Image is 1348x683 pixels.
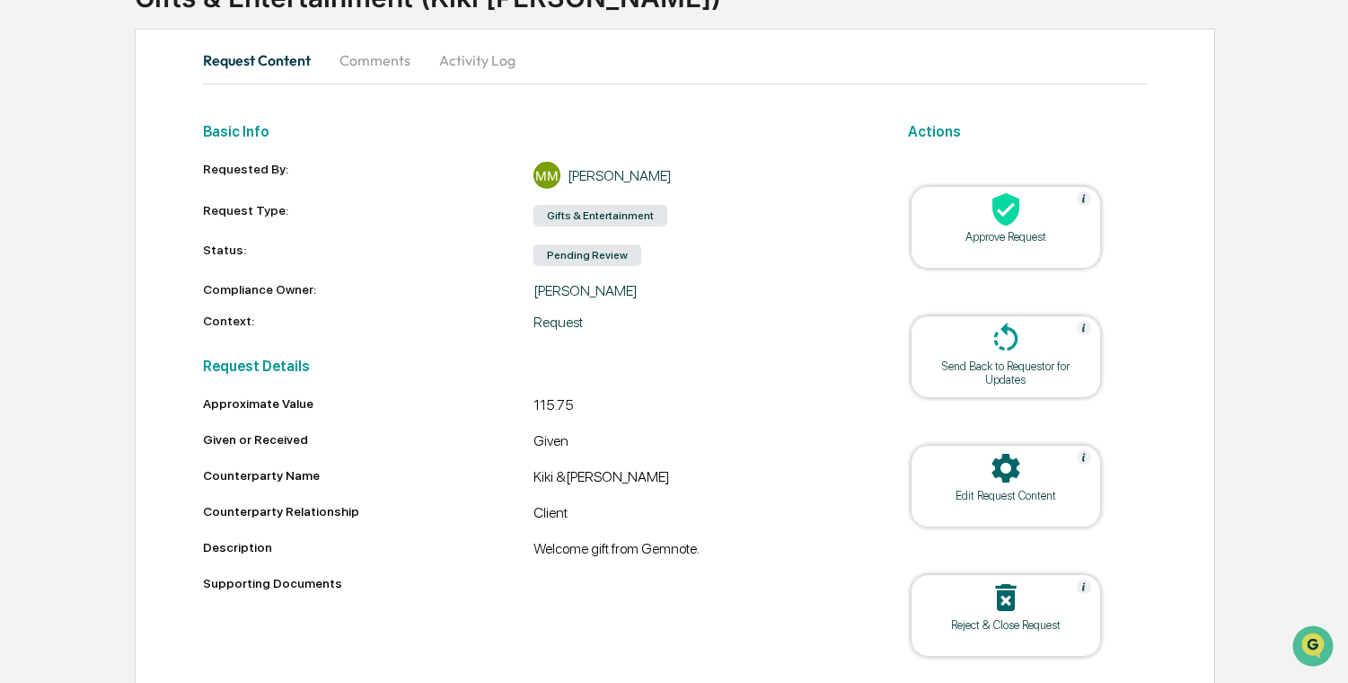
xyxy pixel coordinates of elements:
div: Counterparty Relationship [203,504,533,519]
div: Supporting Documents [203,576,865,590]
span: Pylon [179,397,217,411]
div: Welcome gift from Gemnote. [533,540,864,562]
div: We're available if you need us! [81,155,247,170]
div: secondary tabs example [203,39,1147,82]
div: Send Back to Requestor for Updates [925,359,1087,386]
img: Help [1077,450,1091,465]
div: Start new chat [81,137,295,155]
a: 🖐️Preclearance [11,312,123,344]
div: MM [533,162,560,189]
div: Requested By: [203,162,533,189]
img: 4531339965365_218c74b014194aa58b9b_72.jpg [38,137,70,170]
span: [PERSON_NAME] [56,244,145,259]
a: 🗄️Attestations [123,312,230,344]
div: Reject & Close Request [925,618,1087,632]
div: Client [533,504,864,526]
img: Help [1077,321,1091,335]
button: Start new chat [305,143,327,164]
div: Edit Request Content [925,489,1087,502]
div: Approve Request [925,230,1087,244]
div: Context: [203,314,533,331]
span: Attestations [148,319,223,337]
h2: Basic Info [203,123,865,140]
img: Gabrielle Rosser [18,227,47,256]
div: Past conversations [18,200,120,214]
p: How can we help? [18,38,327,67]
div: Counterparty Name [203,468,533,483]
div: Request [533,314,864,331]
div: Pending Review [533,244,641,266]
div: Compliance Owner: [203,282,533,299]
div: Kiki &[PERSON_NAME] [533,468,864,490]
div: Given or Received [203,432,533,447]
div: 🖐️ [18,321,32,335]
div: [PERSON_NAME] [568,167,672,184]
span: • [149,244,155,259]
div: Description [203,540,533,554]
span: Data Lookup [36,353,113,371]
span: [DATE][DATE] [159,244,232,259]
h2: Actions [908,123,1147,140]
div: 🗄️ [130,321,145,335]
button: Comments [325,39,425,82]
img: 1746055101610-c473b297-6a78-478c-a979-82029cc54cd1 [18,137,50,170]
div: Gifts & Entertainment [533,205,667,226]
h2: Request Details [203,358,865,375]
a: 🔎Data Lookup [11,346,120,378]
span: Preclearance [36,319,116,337]
button: Activity Log [425,39,530,82]
button: See all [278,196,327,217]
a: Powered byPylon [127,396,217,411]
div: Status: [203,243,533,268]
img: Help [1077,580,1091,594]
div: Given [533,432,864,454]
div: 115.75 [533,396,864,418]
img: Help [1077,191,1091,206]
iframe: Open customer support [1291,624,1339,672]
button: Request Content [203,39,325,82]
div: 🔎 [18,355,32,369]
div: [PERSON_NAME] [533,282,864,299]
div: Approximate Value [203,396,533,411]
div: Request Type: [203,203,533,228]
